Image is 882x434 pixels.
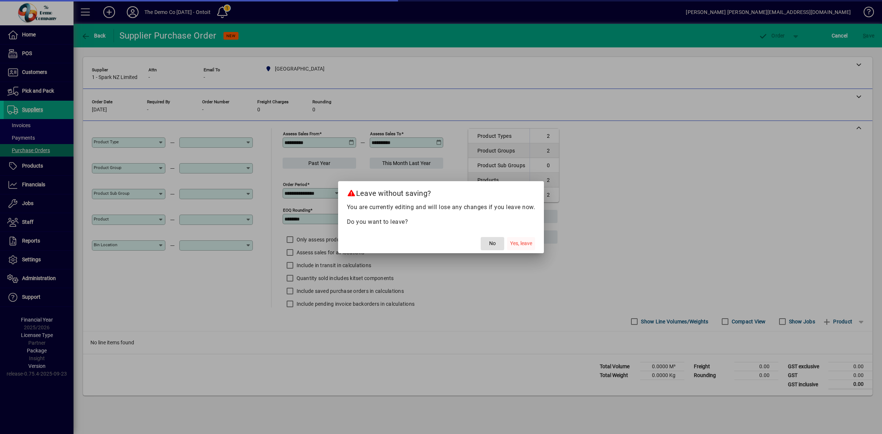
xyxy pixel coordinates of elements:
p: You are currently editing and will lose any changes if you leave now. [347,203,535,212]
button: No [481,237,504,250]
span: No [489,240,496,247]
button: Yes, leave [507,237,535,250]
span: Yes, leave [510,240,532,247]
p: Do you want to leave? [347,218,535,226]
h2: Leave without saving? [338,181,544,202]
